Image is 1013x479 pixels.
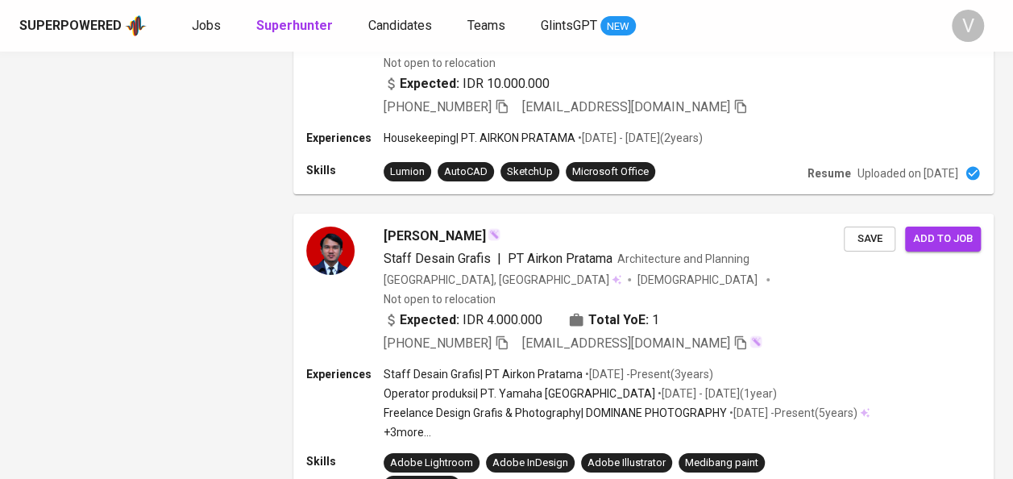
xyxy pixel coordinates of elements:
div: IDR 4.000.000 [384,310,542,330]
span: GlintsGPT [541,18,597,33]
a: Superhunter [256,16,336,36]
a: Teams [467,16,509,36]
div: Adobe InDesign [492,456,568,471]
a: GlintsGPT NEW [541,16,636,36]
b: Expected: [400,310,459,330]
b: Total YoE: [588,310,649,330]
span: NEW [600,19,636,35]
p: +3 more ... [384,424,870,440]
a: Candidates [368,16,435,36]
p: Operator produksi | PT. Yamaha [GEOGRAPHIC_DATA] [384,385,655,402]
p: Staff Desain Grafis | PT Airkon Pratama [384,366,583,382]
p: • [DATE] - [DATE] ( 2 years ) [575,130,703,146]
img: cb5ff3e418daad8658a971e803682eff.jpg [306,227,355,275]
img: magic_wand.svg [488,228,500,241]
p: Skills [306,162,384,178]
div: Medibang paint [685,456,758,471]
div: Adobe Lightroom [390,456,473,471]
div: Microsoft Office [572,165,649,180]
p: Freelance Design Grafis & Photography | DOMINANE PHOTOGRAPHY [384,405,727,421]
span: Jobs [192,18,221,33]
span: Architecture and Planning [617,252,749,265]
p: Resume [807,165,851,181]
span: [EMAIL_ADDRESS][DOMAIN_NAME] [522,99,730,115]
span: 1 [652,310,659,330]
p: Housekeeping | PT. AIRKON PRATAMA [384,130,575,146]
button: Save [844,227,895,252]
div: AutoCAD [444,165,488,180]
p: Experiences [306,366,384,382]
span: PT Airkon Pratama [508,251,612,266]
div: Lumion [390,165,425,180]
b: Expected: [400,74,459,94]
span: Add to job [913,230,973,248]
span: [PHONE_NUMBER] [384,99,492,115]
p: Experiences [306,130,384,146]
div: [GEOGRAPHIC_DATA], [GEOGRAPHIC_DATA] [384,272,621,288]
span: [DEMOGRAPHIC_DATA] [637,272,760,288]
p: • [DATE] - Present ( 5 years ) [727,405,857,421]
p: Not open to relocation [384,55,496,71]
p: Not open to relocation [384,291,496,307]
p: Skills [306,453,384,469]
p: • [DATE] - [DATE] ( 1 year ) [655,385,777,402]
img: magic_wand.svg [749,335,762,348]
span: Save [852,230,887,248]
p: • [DATE] - Present ( 3 years ) [583,366,713,382]
span: | [497,249,501,269]
span: [PHONE_NUMBER] [384,335,492,351]
img: app logo [125,14,147,38]
button: Add to job [905,227,981,252]
b: Superhunter [256,18,333,33]
span: Teams [467,18,505,33]
div: V [952,10,984,42]
div: Superpowered [19,17,122,35]
span: [PERSON_NAME] [384,227,486,246]
span: [EMAIL_ADDRESS][DOMAIN_NAME] [522,335,730,351]
p: Uploaded on [DATE] [857,165,958,181]
div: Adobe Illustrator [587,456,666,471]
span: Staff Desain Grafis [384,251,491,266]
div: SketchUp [507,165,553,180]
a: Superpoweredapp logo [19,14,147,38]
span: Candidates [368,18,432,33]
div: IDR 10.000.000 [384,74,550,94]
a: Jobs [192,16,224,36]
